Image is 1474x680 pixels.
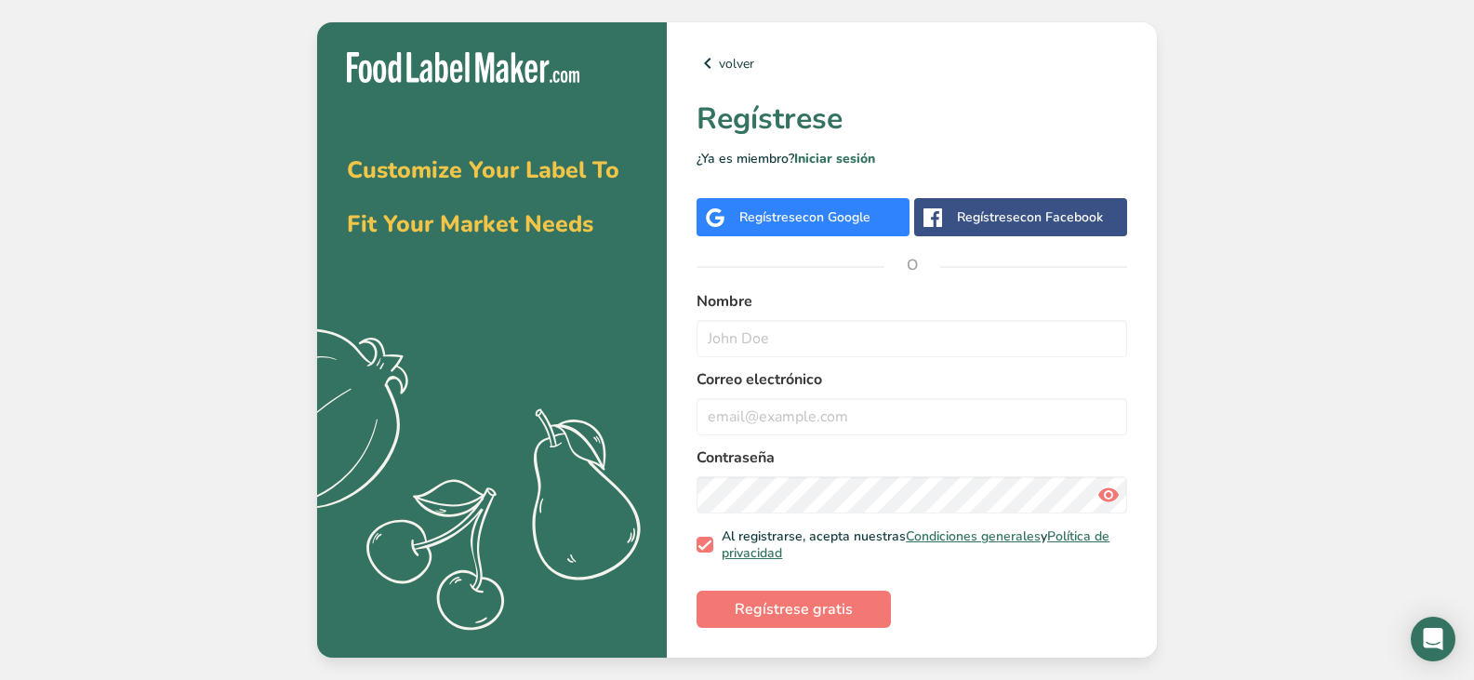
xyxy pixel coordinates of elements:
span: con Facebook [1020,208,1103,226]
input: email@example.com [697,398,1127,435]
label: Correo electrónico [697,368,1127,391]
button: Regístrese gratis [697,591,891,628]
div: Regístrese [739,207,870,227]
a: Política de privacidad [722,527,1109,562]
p: ¿Ya es miembro? [697,149,1127,168]
label: Nombre [697,290,1127,313]
img: Food Label Maker [347,52,579,83]
div: Regístrese [957,207,1103,227]
label: Contraseña [697,447,1127,469]
a: Condiciones generales [906,527,1041,545]
div: Open Intercom Messenger [1411,617,1455,661]
a: Iniciar sesión [794,150,875,167]
span: Al registrarse, acepta nuestras y [713,528,1121,561]
span: Customize Your Label To Fit Your Market Needs [347,154,619,240]
span: Regístrese gratis [735,598,853,620]
h1: Regístrese [697,97,1127,141]
a: volver [697,52,1127,74]
input: John Doe [697,320,1127,357]
span: con Google [803,208,870,226]
span: O [884,237,940,293]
